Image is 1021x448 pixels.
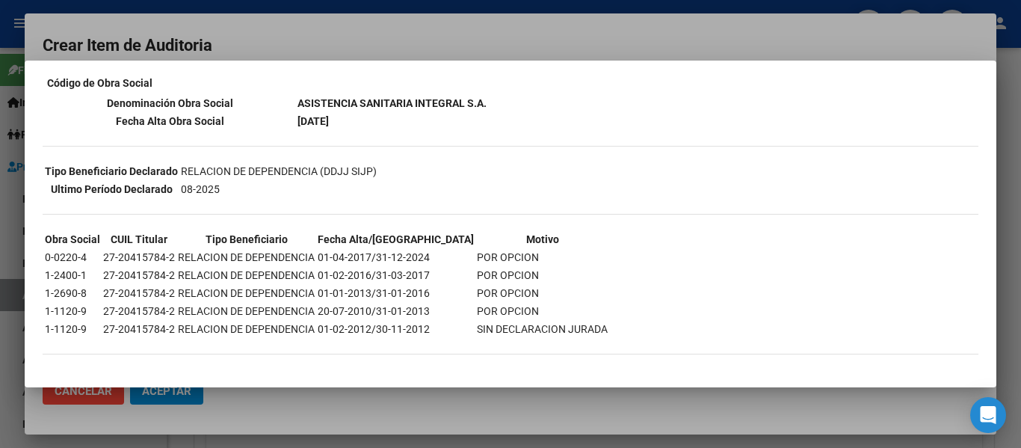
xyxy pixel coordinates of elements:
td: 20-07-2010/31-01-2013 [317,303,475,319]
div: Open Intercom Messenger [970,397,1006,433]
th: Fecha Alta Obra Social [44,113,295,129]
td: RELACION DE DEPENDENCIA (DDJJ SIJP) [180,163,377,179]
td: 1-2690-8 [44,285,101,301]
td: 1-1120-9 [44,303,101,319]
td: RELACION DE DEPENDENCIA [177,285,315,301]
th: Fecha Alta/[GEOGRAPHIC_DATA] [317,231,475,248]
th: Tipo Beneficiario Declarado [44,163,179,179]
td: 27-20415784-2 [102,249,176,266]
td: 1-1120-9 [44,321,101,337]
td: RELACION DE DEPENDENCIA [177,267,315,283]
td: 01-02-2016/31-03-2017 [317,267,475,283]
td: POR OPCION [476,249,608,266]
th: Código de Obra Social [46,75,153,91]
td: 01-02-2012/30-11-2012 [317,321,475,337]
td: 27-20415784-2 [102,285,176,301]
td: 1-2400-1 [44,267,101,283]
b: ASISTENCIA SANITARIA INTEGRAL S.A. [297,97,487,109]
td: 27-20415784-2 [102,267,176,283]
td: RELACION DE DEPENDENCIA [177,303,315,319]
th: Ultimo Período Declarado [44,181,179,197]
td: POR OPCION [476,303,608,319]
th: CUIL Titular [102,231,176,248]
th: Denominación Obra Social [44,95,295,111]
th: Tipo Beneficiario [177,231,315,248]
td: 27-20415784-2 [102,321,176,337]
td: 01-04-2017/31-12-2024 [317,249,475,266]
td: 27-20415784-2 [102,303,176,319]
td: SIN DECLARACION JURADA [476,321,608,337]
b: [DATE] [297,115,329,127]
td: RELACION DE DEPENDENCIA [177,249,315,266]
th: Motivo [476,231,608,248]
td: POR OPCION [476,267,608,283]
th: Obra Social [44,231,101,248]
td: 08-2025 [180,181,377,197]
td: 0-0220-4 [44,249,101,266]
td: POR OPCION [476,285,608,301]
td: RELACION DE DEPENDENCIA [177,321,315,337]
td: 01-01-2013/31-01-2016 [317,285,475,301]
